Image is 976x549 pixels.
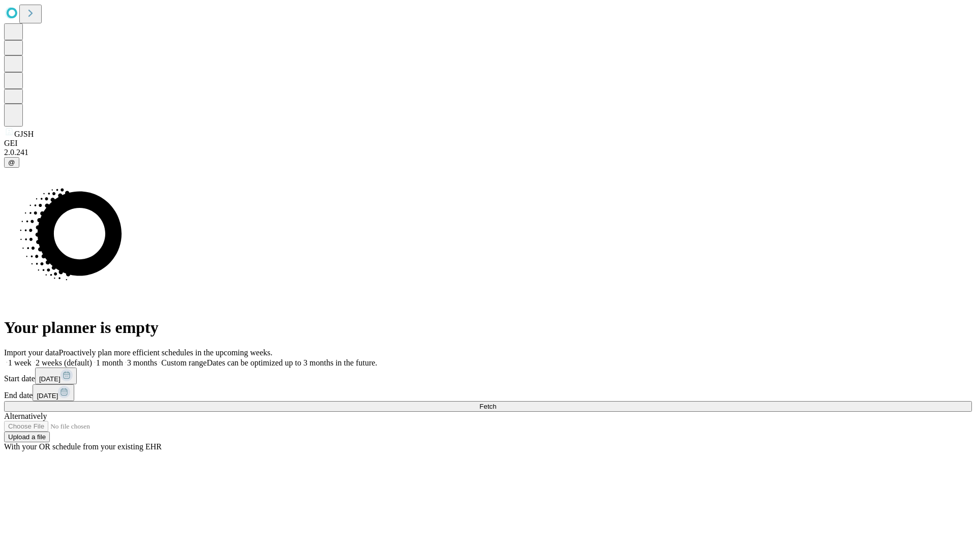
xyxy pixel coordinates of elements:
span: [DATE] [37,392,58,400]
div: End date [4,384,972,401]
span: 3 months [127,358,157,367]
span: GJSH [14,130,34,138]
span: [DATE] [39,375,60,383]
button: [DATE] [33,384,74,401]
button: [DATE] [35,368,77,384]
span: Alternatively [4,412,47,420]
span: Custom range [161,358,206,367]
div: 2.0.241 [4,148,972,157]
button: Upload a file [4,432,50,442]
span: @ [8,159,15,166]
span: Proactively plan more efficient schedules in the upcoming weeks. [59,348,272,357]
span: Dates can be optimized up to 3 months in the future. [207,358,377,367]
div: GEI [4,139,972,148]
span: 1 week [8,358,32,367]
span: With your OR schedule from your existing EHR [4,442,162,451]
span: Import your data [4,348,59,357]
div: Start date [4,368,972,384]
span: 1 month [96,358,123,367]
span: 2 weeks (default) [36,358,92,367]
span: Fetch [479,403,496,410]
button: Fetch [4,401,972,412]
button: @ [4,157,19,168]
h1: Your planner is empty [4,318,972,337]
